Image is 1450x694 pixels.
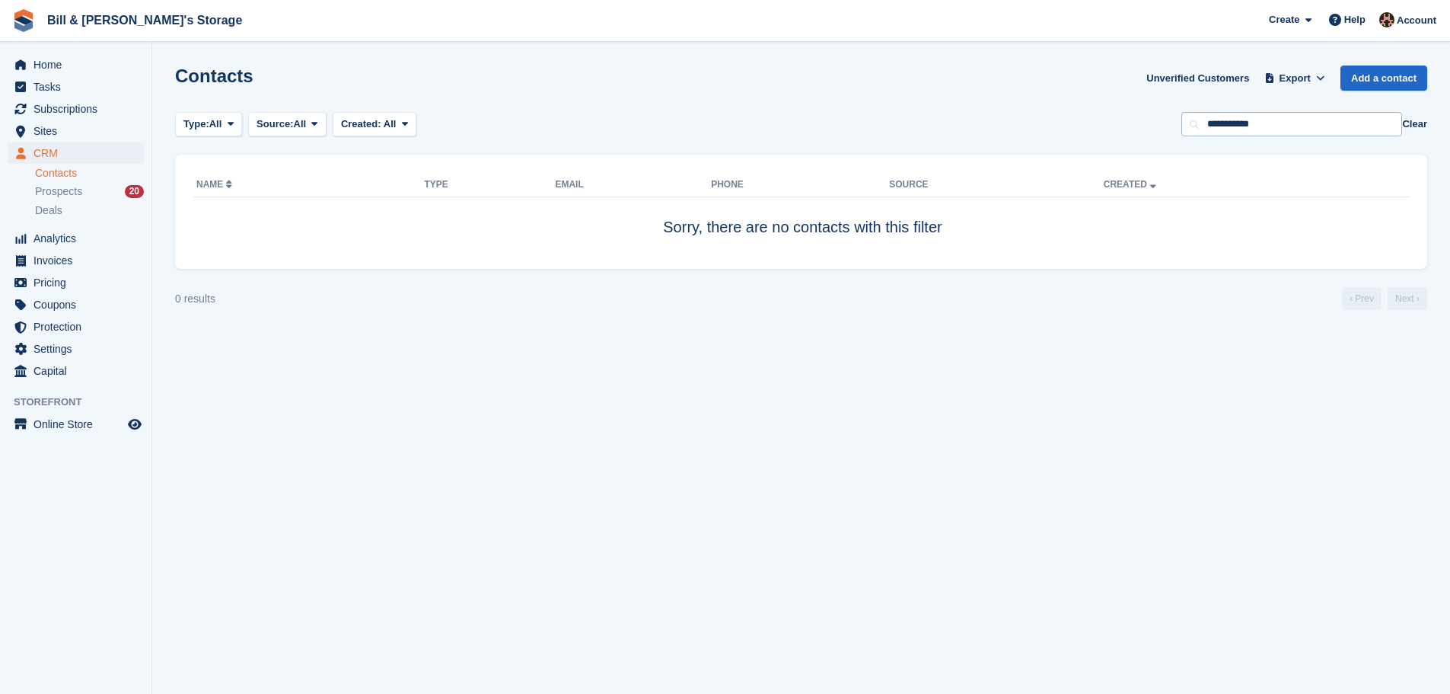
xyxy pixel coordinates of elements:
[35,166,144,181] a: Contacts
[41,8,248,33] a: Bill & [PERSON_NAME]'s Storage
[33,360,125,382] span: Capital
[33,414,125,435] span: Online Store
[1342,287,1381,310] a: Previous
[8,272,144,293] a: menu
[33,250,125,271] span: Invoices
[1140,66,1255,91] a: Unverified Customers
[12,9,35,32] img: stora-icon-8386f47178a22dfd0bd8f6a31ec36ba5ce8667c1dd55bd0f319d3a0aa187defe.svg
[33,120,125,142] span: Sites
[8,54,144,75] a: menu
[1397,13,1436,28] span: Account
[8,98,144,120] a: menu
[35,184,144,200] a: Prospects 20
[248,112,327,137] button: Source: All
[33,338,125,360] span: Settings
[341,118,381,130] span: Created:
[196,179,235,190] a: Name
[183,117,209,132] span: Type:
[8,76,144,98] a: menu
[425,173,556,197] th: Type
[209,117,222,132] span: All
[889,173,1104,197] th: Source
[1388,287,1427,310] a: Next
[33,98,125,120] span: Subscriptions
[1104,179,1159,190] a: Created
[8,360,144,382] a: menu
[1339,287,1430,310] nav: Page
[1379,12,1394,27] img: Jack Bottesch
[125,185,144,198] div: 20
[711,173,889,197] th: Phone
[33,316,125,337] span: Protection
[8,414,144,435] a: menu
[33,54,125,75] span: Home
[1280,71,1311,86] span: Export
[35,203,144,219] a: Deals
[8,142,144,164] a: menu
[33,272,125,293] span: Pricing
[35,203,62,218] span: Deals
[8,120,144,142] a: menu
[384,118,397,130] span: All
[1261,66,1328,91] button: Export
[8,338,144,360] a: menu
[555,173,711,197] th: Email
[33,76,125,98] span: Tasks
[8,294,144,315] a: menu
[1402,117,1427,132] button: Clear
[333,112,416,137] button: Created: All
[33,142,125,164] span: CRM
[126,415,144,433] a: Preview store
[175,66,253,86] h1: Contacts
[175,112,242,137] button: Type: All
[35,184,82,199] span: Prospects
[8,228,144,249] a: menu
[294,117,307,132] span: All
[663,219,942,235] span: Sorry, there are no contacts with this filter
[1344,12,1366,27] span: Help
[1269,12,1299,27] span: Create
[14,395,151,410] span: Storefront
[8,316,144,337] a: menu
[8,250,144,271] a: menu
[33,228,125,249] span: Analytics
[257,117,293,132] span: Source:
[175,291,215,307] div: 0 results
[33,294,125,315] span: Coupons
[1340,66,1427,91] a: Add a contact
